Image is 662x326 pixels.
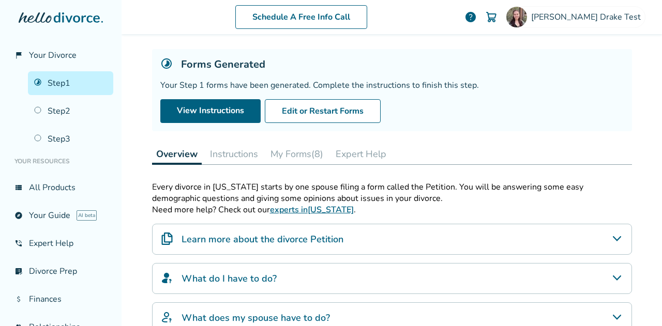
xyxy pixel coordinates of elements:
[266,144,327,164] button: My Forms(8)
[182,311,330,324] h4: What does my spouse have to do?
[161,232,173,245] img: Learn more about the divorce Petition
[14,295,23,303] span: attach_money
[152,144,202,165] button: Overview
[332,144,390,164] button: Expert Help
[8,259,113,283] a: list_alt_checkDivorce Prep
[610,276,662,326] iframe: Chat Widget
[28,71,113,95] a: Step1
[8,176,113,199] a: view_listAll Products
[28,99,113,123] a: Step2
[270,204,354,215] a: experts in[US_STATE]
[485,11,498,23] img: Cart
[152,204,632,215] p: Need more help? Check out our .
[235,5,367,29] a: Schedule A Free Info Call
[160,99,261,123] a: View Instructions
[531,11,645,23] span: [PERSON_NAME] Drake Test
[29,50,77,61] span: Your Divorce
[8,43,113,67] a: flag_2Your Divorce
[161,311,173,323] img: What does my spouse have to do?
[14,51,23,59] span: flag_2
[8,151,113,172] li: Your Resources
[181,57,265,71] h5: Forms Generated
[8,287,113,311] a: attach_moneyFinances
[161,272,173,284] img: What do I have to do?
[14,239,23,247] span: phone_in_talk
[265,99,381,123] button: Edit or Restart Forms
[182,272,277,285] h4: What do I have to do?
[8,204,113,227] a: exploreYour GuideAI beta
[14,183,23,192] span: view_list
[206,144,262,164] button: Instructions
[77,210,97,221] span: AI beta
[14,267,23,275] span: list_alt_check
[506,7,527,27] img: Hannah Drake
[152,263,632,294] div: What do I have to do?
[8,231,113,255] a: phone_in_talkExpert Help
[182,232,343,246] h4: Learn more about the divorce Petition
[464,11,477,23] a: help
[152,224,632,255] div: Learn more about the divorce Petition
[14,211,23,220] span: explore
[160,80,624,91] div: Your Step 1 forms have been generated. Complete the instructions to finish this step.
[152,181,632,204] p: Every divorce in [US_STATE] starts by one spouse filing a form called the Petition. You will be a...
[28,127,113,151] a: Step3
